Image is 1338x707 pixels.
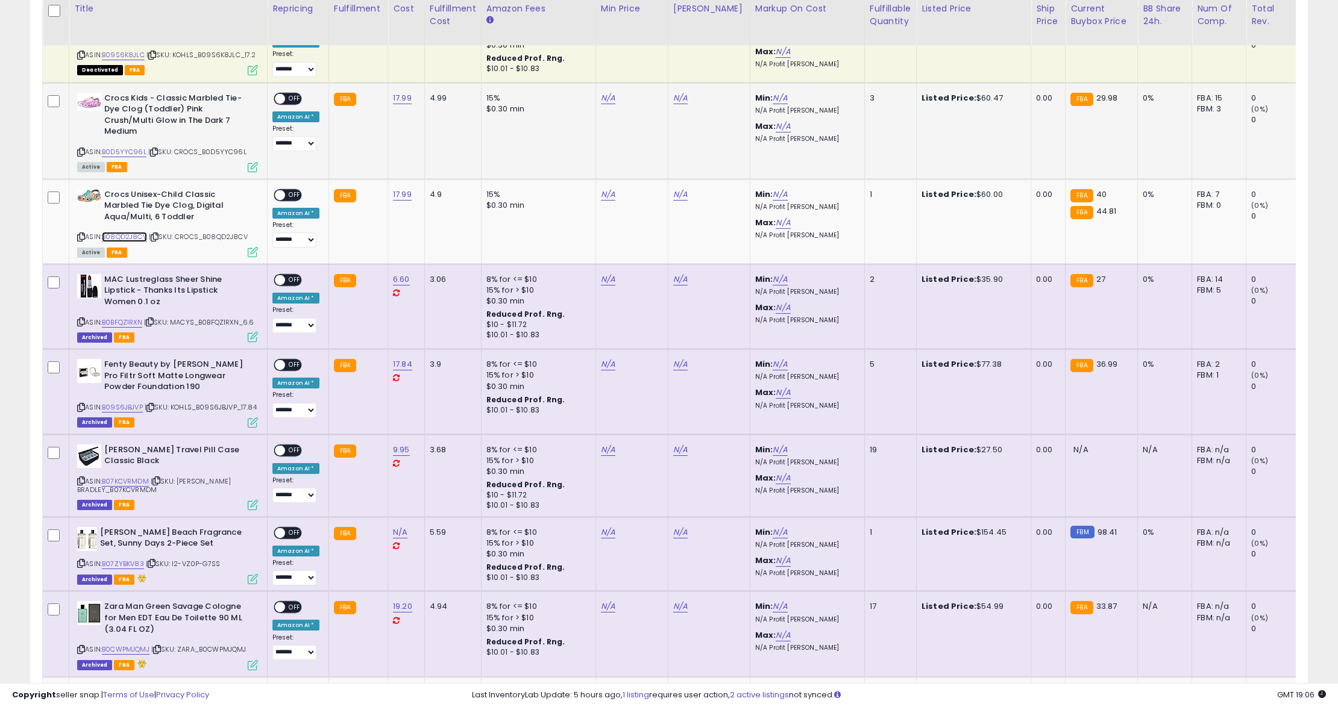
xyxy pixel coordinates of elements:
div: Current Buybox Price [1070,2,1132,28]
a: 6.60 [393,273,410,285]
span: FBA [114,500,134,510]
span: OFF [285,190,304,200]
b: Min: [755,600,773,612]
a: N/A [673,358,688,370]
div: 0% [1143,274,1183,285]
b: Crocs Unisex-Child Classic Marbled Tie Dye Clog, Digital Aqua/Multi, 6 Toddler [104,189,251,226]
b: Reduced Prof. Rng. [486,53,565,63]
div: 15% for > $10 [486,538,586,549]
div: $0.30 min [486,549,586,559]
a: B09S6JBJVP [102,402,143,413]
div: ASIN: [77,527,258,584]
a: N/A [601,600,615,612]
a: 17.99 [393,92,412,104]
div: 17 [870,601,907,612]
div: N/A [1143,444,1183,455]
div: ASIN: [77,601,258,668]
a: N/A [776,629,790,641]
a: 2 active listings [730,689,789,700]
div: Amazon AI * [272,293,319,304]
div: 0.00 [1036,527,1056,538]
div: Preset: [272,306,319,333]
a: B0BFQZ1RXN [102,317,142,328]
img: 31qrvLza6wL._SL40_.jpg [77,601,101,625]
div: 0 [1251,549,1300,559]
div: FBA: 14 [1197,274,1237,285]
span: Listings that have been deleted from Seller Central [77,332,112,343]
small: FBA [1070,274,1093,287]
a: B07ZYBKV83 [102,559,144,569]
div: 4.9 [430,189,472,200]
div: Preset: [272,634,319,661]
div: FBM: n/a [1197,612,1237,623]
span: All listings currently available for purchase on Amazon [77,162,105,172]
div: ASIN: [77,18,258,74]
div: $10.01 - $10.83 [486,647,586,658]
a: N/A [776,217,790,229]
span: OFF [285,602,304,612]
div: Cost [393,2,419,15]
div: 0 [1251,359,1300,370]
a: B08QD2J8CV [102,232,147,242]
span: OFF [285,445,304,455]
div: 3.9 [430,359,472,370]
div: 0 [1251,189,1300,200]
b: Listed Price: [922,273,976,285]
div: 0% [1143,189,1183,200]
div: Ship Price [1036,2,1060,28]
span: OFF [285,360,304,370]
div: Amazon AI * [272,463,319,474]
div: [PERSON_NAME] [673,2,745,15]
b: Listed Price: [922,188,976,200]
div: Preset: [272,221,319,248]
div: FBM: n/a [1197,455,1237,466]
div: Listed Price [922,2,1026,15]
small: FBA [1070,359,1093,372]
b: Listed Price: [922,444,976,455]
div: 15% for > $10 [486,285,586,296]
div: 0 [1251,623,1300,634]
div: ASIN: [77,189,258,256]
span: | SKU: CROCS_B0D5YYC96L [148,147,247,157]
p: N/A Profit [PERSON_NAME] [755,615,855,624]
a: N/A [776,120,790,132]
b: Min: [755,444,773,455]
span: Listings that have been deleted from Seller Central [77,417,112,428]
div: FBA: n/a [1197,601,1237,612]
small: FBA [334,601,356,614]
a: N/A [601,273,615,285]
small: (0%) [1251,370,1268,380]
div: 15% [486,189,586,200]
span: FBA [114,332,134,343]
div: Preset: [272,125,319,152]
a: N/A [776,302,790,314]
a: N/A [673,526,688,538]
div: FBA: 7 [1197,189,1237,200]
b: Listed Price: [922,600,976,612]
a: N/A [673,273,688,285]
div: Amazon AI * [272,620,319,631]
div: 0 [1251,93,1300,104]
a: 9.95 [393,444,410,456]
span: | SKU: [PERSON_NAME] BRADLEY_B07KCVRMDM [77,476,231,494]
div: $27.50 [922,444,1022,455]
span: Listings that have been deleted from Seller Central [77,575,112,585]
p: N/A Profit [PERSON_NAME] [755,644,855,652]
div: 19 [870,444,907,455]
div: 3.68 [430,444,472,455]
div: 4.94 [430,601,472,612]
b: Min: [755,526,773,538]
b: Listed Price: [922,526,976,538]
b: Reduced Prof. Rng. [486,479,565,490]
a: B0D5YYC96L [102,147,146,157]
div: 8% for <= $10 [486,601,586,612]
p: N/A Profit [PERSON_NAME] [755,373,855,381]
small: FBA [1070,601,1093,614]
div: $0.30 min [486,104,586,114]
b: Max: [755,472,776,484]
div: $10 - $11.72 [486,490,586,500]
div: $10.01 - $10.83 [486,405,586,416]
p: N/A Profit [PERSON_NAME] [755,402,855,410]
div: 8% for <= $10 [486,274,586,285]
span: 33.87 [1096,600,1117,612]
